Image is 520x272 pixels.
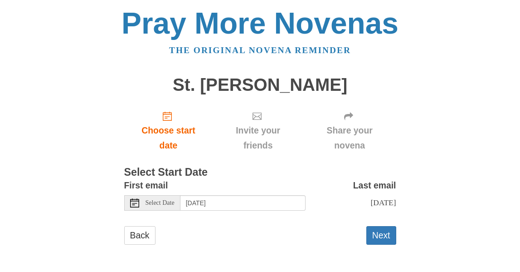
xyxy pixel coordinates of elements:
label: First email [124,178,168,193]
span: Share your novena [312,123,387,153]
a: Choose start date [124,104,213,158]
a: Back [124,226,156,245]
span: Choose start date [133,123,204,153]
div: Click "Next" to confirm your start date first. [303,104,396,158]
span: Select Date [146,200,175,206]
span: [DATE] [370,198,396,207]
a: Pray More Novenas [121,6,399,40]
button: Next [366,226,396,245]
h1: St. [PERSON_NAME] [124,75,396,95]
h3: Select Start Date [124,167,396,178]
span: Invite your friends [222,123,294,153]
label: Last email [353,178,396,193]
div: Click "Next" to confirm your start date first. [213,104,303,158]
a: The original novena reminder [169,45,351,55]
